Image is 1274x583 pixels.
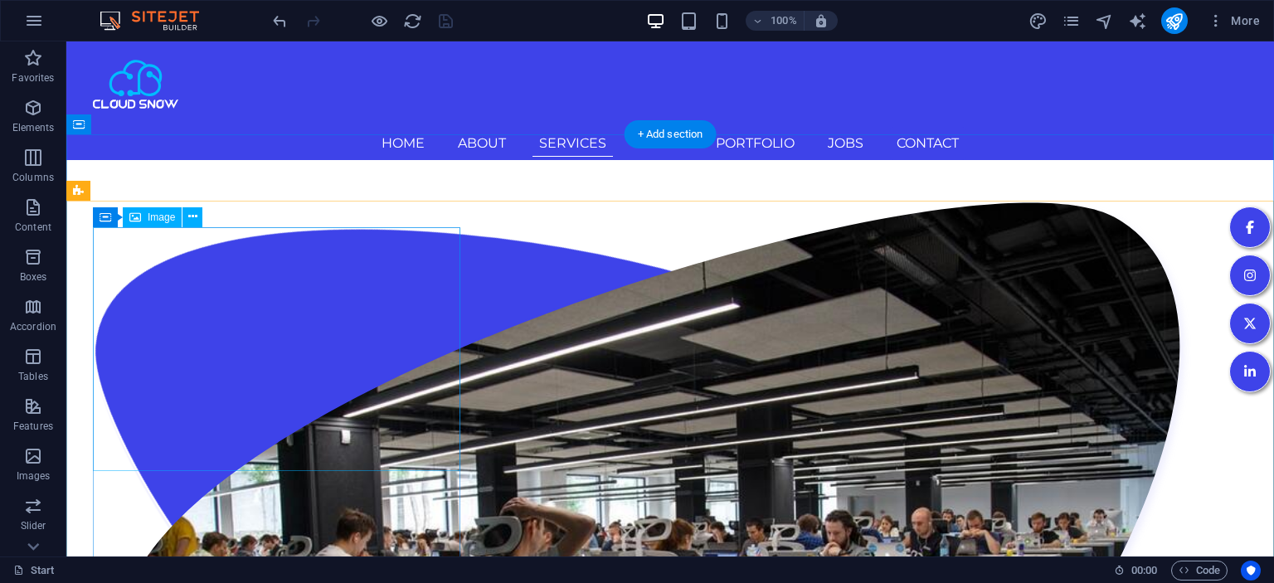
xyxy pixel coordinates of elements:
[1201,7,1267,34] button: More
[1143,564,1145,576] span: :
[1095,12,1114,31] i: Navigator
[1165,12,1184,31] i: Publish
[814,13,829,28] i: On resize automatically adjust zoom level to fit chosen device.
[625,120,717,148] div: + Add section
[148,212,175,222] span: Image
[1114,561,1158,581] h6: Session time
[402,11,422,31] button: reload
[13,561,55,581] a: Click to cancel selection. Double-click to open Pages
[1179,561,1220,581] span: Code
[1171,561,1228,581] button: Code
[369,11,389,31] button: Click here to leave preview mode and continue editing
[1131,561,1157,581] span: 00 00
[1128,12,1147,31] i: AI Writer
[95,11,220,31] img: Editor Logo
[1208,12,1260,29] span: More
[1062,12,1081,31] i: Pages (Ctrl+Alt+S)
[270,11,289,31] button: undo
[10,320,56,333] p: Accordion
[20,270,47,284] p: Boxes
[1241,561,1261,581] button: Usercentrics
[12,171,54,184] p: Columns
[1028,12,1048,31] i: Design (Ctrl+Alt+Y)
[17,469,51,483] p: Images
[21,519,46,532] p: Slider
[12,71,54,85] p: Favorites
[1062,11,1082,31] button: pages
[18,370,48,383] p: Tables
[1095,11,1115,31] button: navigator
[15,221,51,234] p: Content
[1028,11,1048,31] button: design
[270,12,289,31] i: Undo: Change image (Ctrl+Z)
[13,420,53,433] p: Features
[1128,11,1148,31] button: text_generator
[746,11,805,31] button: 100%
[12,121,55,134] p: Elements
[771,11,797,31] h6: 100%
[1161,7,1188,34] button: publish
[403,12,422,31] i: Reload page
